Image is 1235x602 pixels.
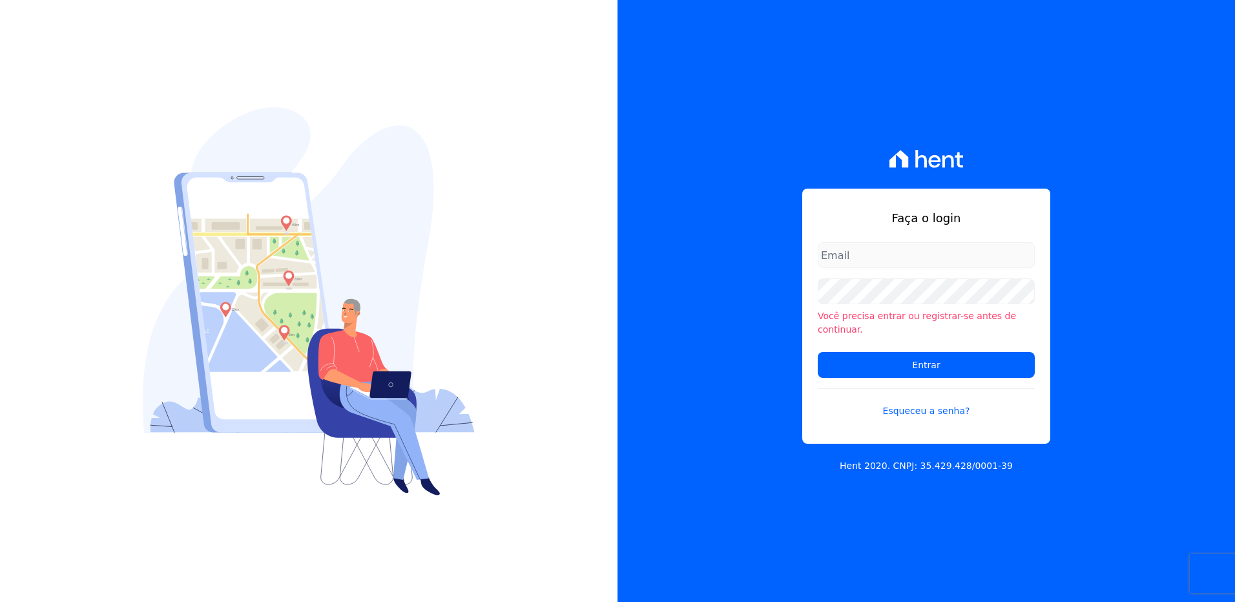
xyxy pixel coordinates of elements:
[818,388,1035,418] a: Esqueceu a senha?
[818,309,1035,337] li: Você precisa entrar ou registrar-se antes de continuar.
[818,209,1035,227] h1: Faça o login
[818,352,1035,378] input: Entrar
[840,459,1013,473] p: Hent 2020. CNPJ: 35.429.428/0001-39
[143,107,475,495] img: Login
[818,242,1035,268] input: Email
